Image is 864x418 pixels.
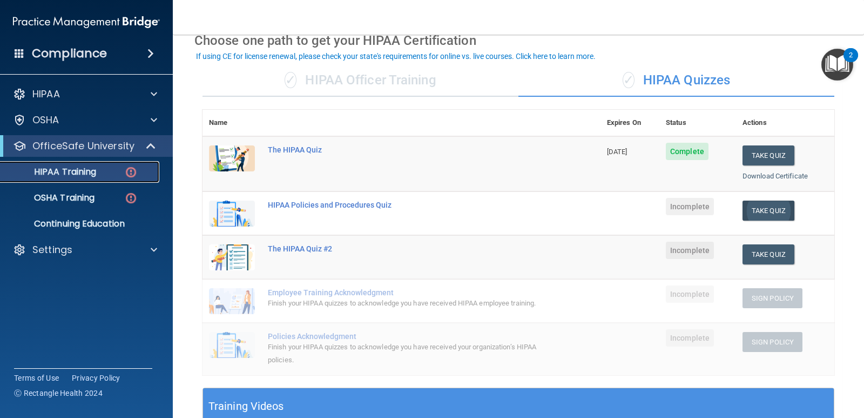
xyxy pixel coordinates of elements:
a: HIPAA [13,88,157,101]
a: OSHA [13,114,157,127]
span: ✓ [285,72,296,88]
button: Take Quiz [742,145,794,165]
div: HIPAA Quizzes [518,64,834,97]
button: Sign Policy [742,288,802,308]
span: ✓ [623,72,634,88]
button: Take Quiz [742,201,794,221]
h4: Compliance [32,46,107,61]
p: Settings [32,243,72,256]
span: Incomplete [666,198,714,215]
div: The HIPAA Quiz #2 [268,244,546,253]
p: OfficeSafe University [32,140,134,152]
div: Finish your HIPAA quizzes to acknowledge you have received your organization’s HIPAA policies. [268,341,546,367]
p: HIPAA [32,88,60,101]
img: PMB logo [13,11,160,33]
h5: Training Videos [208,397,284,416]
div: Finish your HIPAA quizzes to acknowledge you have received HIPAA employee training. [268,297,546,310]
p: HIPAA Training [7,167,96,177]
span: Incomplete [666,286,714,303]
div: 2 [849,55,853,69]
a: Privacy Policy [72,373,120,383]
th: Actions [736,110,834,136]
th: Name [202,110,261,136]
span: Ⓒ Rectangle Health 2024 [14,388,103,399]
div: HIPAA Policies and Procedures Quiz [268,201,546,209]
img: danger-circle.6113f641.png [124,191,138,205]
th: Expires On [600,110,659,136]
div: Choose one path to get your HIPAA Certification [194,25,842,56]
button: If using CE for license renewal, please check your state's requirements for online vs. live cours... [194,51,597,62]
div: If using CE for license renewal, please check your state's requirements for online vs. live cours... [196,52,596,60]
span: [DATE] [607,148,627,156]
a: Download Certificate [742,172,808,180]
span: Incomplete [666,329,714,347]
span: Incomplete [666,242,714,259]
a: Settings [13,243,157,256]
button: Sign Policy [742,332,802,352]
div: HIPAA Officer Training [202,64,518,97]
th: Status [659,110,736,136]
a: OfficeSafe University [13,140,157,152]
p: OSHA [32,114,59,127]
button: Take Quiz [742,244,794,264]
div: Employee Training Acknowledgment [268,288,546,297]
p: OSHA Training [7,193,94,203]
div: The HIPAA Quiz [268,145,546,154]
p: Continuing Education [7,218,154,229]
span: Complete [666,143,708,160]
a: Terms of Use [14,373,59,383]
button: Open Resource Center, 2 new notifications [821,49,853,81]
div: Policies Acknowledgment [268,332,546,341]
img: danger-circle.6113f641.png [124,165,138,179]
